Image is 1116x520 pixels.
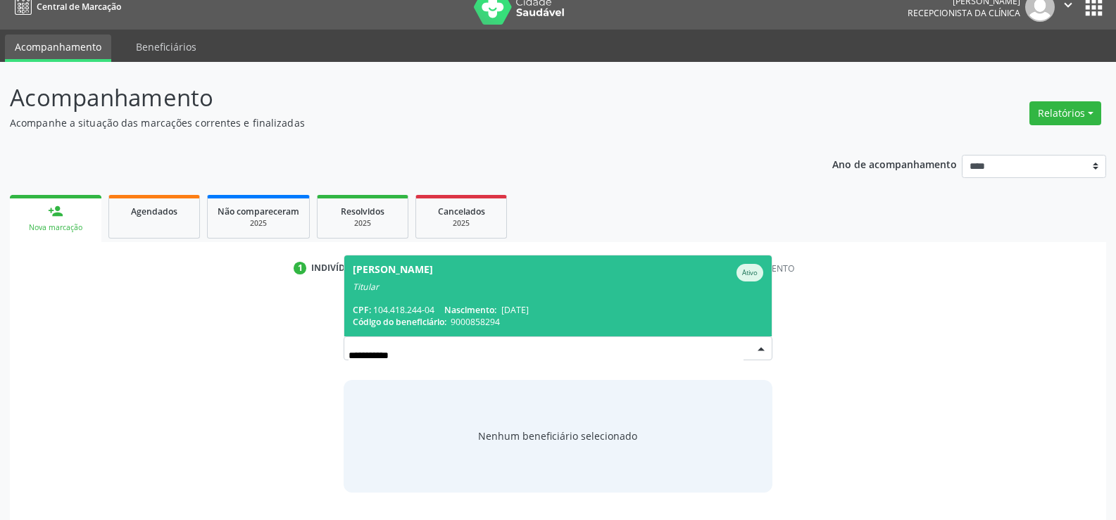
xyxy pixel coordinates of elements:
span: Cancelados [438,205,485,217]
a: Acompanhamento [5,34,111,62]
span: [DATE] [501,304,529,316]
p: Ano de acompanhamento [832,155,957,172]
p: Acompanhamento [10,80,777,115]
div: 2025 [218,218,299,229]
div: [PERSON_NAME] [353,264,433,281]
button: Relatórios [1029,101,1101,125]
div: 1 [294,262,306,274]
span: CPF: [353,304,371,316]
span: Nenhum beneficiário selecionado [478,429,637,443]
small: Ativo [742,268,758,277]
div: 2025 [426,218,496,229]
span: Não compareceram [218,205,299,217]
span: Agendados [131,205,177,217]
span: Nascimento: [444,304,496,316]
span: 9000858294 [451,316,500,328]
div: 104.418.244-04 [353,304,763,316]
div: person_add [48,203,63,219]
span: Resolvidos [341,205,384,217]
div: 2025 [327,218,398,229]
div: Indivíduo [311,262,358,274]
p: Acompanhe a situação das marcações correntes e finalizadas [10,115,777,130]
a: Beneficiários [126,34,206,59]
span: Central de Marcação [37,1,121,13]
span: Recepcionista da clínica [908,7,1020,19]
div: Nova marcação [20,222,92,233]
span: Código do beneficiário: [353,316,446,328]
div: Titular [353,281,763,293]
